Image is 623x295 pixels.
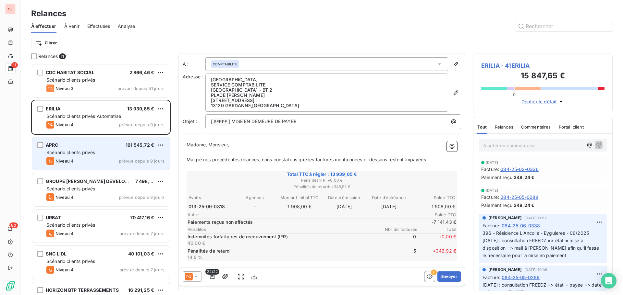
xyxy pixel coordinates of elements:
[378,227,417,232] span: Nbr de factures
[559,124,584,130] span: Portail client
[483,274,500,281] span: Facture :
[188,194,232,201] th: Avoirs
[367,203,411,210] td: [DATE]
[5,4,16,14] div: SE
[481,70,605,83] h3: 15 847,65 €
[322,203,366,210] td: [DATE]
[188,248,376,254] p: Pénalités de retard
[211,87,443,93] p: [GEOGRAPHIC_DATA] - BT 2
[233,194,277,201] th: Agences
[188,203,232,210] td: 013-25-09-0818
[502,222,540,229] span: 084-25-06-0338
[118,23,135,29] span: Analyse
[481,166,499,173] span: Facture :
[128,287,154,293] span: 16 291,25 €
[524,216,547,220] span: [DATE] 11:22
[411,203,456,210] td: 1 908,00 €
[64,23,79,29] span: À venir
[521,124,551,130] span: Commentaires
[55,195,74,200] span: Niveau 4
[46,287,119,293] span: HORIZON BTP TERRASSEMENTS
[46,113,121,119] span: Scénario clients privés Automatisé
[500,166,539,173] span: 084-25-02-0336
[46,106,60,111] span: ERILIA
[38,53,58,60] span: Relances
[46,77,95,83] span: Scénario clients privés
[9,222,18,228] span: 80
[183,61,205,67] label: À :
[46,186,95,191] span: Scénario clients privés
[117,86,165,91] span: prévue depuis 51 jours
[127,106,154,111] span: 13 939,65 €
[55,267,74,272] span: Niveau 4
[500,194,538,200] span: 084-25-05-0289
[87,23,110,29] span: Effectuées
[486,188,498,192] span: [DATE]
[486,161,498,165] span: [DATE]
[211,119,213,124] span: [
[46,222,95,228] span: Scénario clients privés
[187,157,429,162] span: Malgré nos précédentes relances, nous constatons que les factures mentionnées ci-dessous restent ...
[31,38,61,48] button: Filtrer
[55,158,74,164] span: Niveau 4
[183,74,203,79] span: Adresse :
[126,142,154,148] span: 161 545,72 €
[601,273,617,289] div: Open Intercom Messenger
[128,251,154,256] span: 40 101,03 €
[119,158,165,164] span: prévue depuis 9 jours
[188,254,376,261] p: 14,5 %
[367,194,411,201] th: Date d’échéance
[213,62,237,66] span: COMPTABILITE
[481,61,605,70] span: ERILIA - 41ERILIA
[322,194,366,201] th: Date d’émission
[119,231,165,236] span: prévue depuis 7 jours
[46,150,95,155] span: Scénario clients privés
[119,122,165,127] span: prévue depuis 9 jours
[483,282,603,295] span: [DATE] : consultation FREEDZ => état = payée => date paiement = [DATE]
[119,267,165,272] span: prévue depuis 7 jours
[183,119,197,124] span: Objet :
[188,240,376,246] p: 40,00 €
[5,281,16,291] img: Logo LeanPay
[411,194,456,201] th: Solde TTC
[31,8,66,19] h3: Relances
[130,215,154,220] span: 70 417,16 €
[11,62,18,68] span: 11
[481,202,512,209] span: Paiement reçu
[135,178,158,184] span: 7 498,17 €
[524,268,547,272] span: [DATE] 10:06
[119,195,165,200] span: prévue depuis 8 jours
[55,231,74,236] span: Niveau 4
[277,203,322,210] td: 1 908,00 €
[211,93,443,98] p: PLACE [PERSON_NAME]
[46,70,94,75] span: CDC HABITAT SOCIAL
[46,178,148,184] span: GROUPE [PERSON_NAME] DEVELOPPEMENT
[55,86,73,91] span: Niveau 3
[205,269,219,275] span: 22/22
[277,194,322,201] th: Montant initial TTC
[488,215,522,221] span: [PERSON_NAME]
[211,82,443,87] p: SERVICE COMPTABILITE
[514,202,534,209] span: 248,24 €
[483,222,500,229] span: Facture :
[233,203,277,210] td: -
[417,219,456,225] span: -7 141,43 €
[188,233,376,240] p: Indemnités forfaitaires de recouvrement (IFR)
[495,124,513,130] span: Relances
[46,258,95,264] span: Scénario clients privés
[477,124,487,130] span: Tout
[211,77,443,82] p: [GEOGRAPHIC_DATA]
[514,174,534,181] span: 248,24 €
[521,98,557,105] span: Déplier le détail
[502,274,540,281] span: 084-25-05-0289
[417,227,456,232] span: Total
[188,171,456,177] span: Total TTC à régler : 13 939,65 €
[513,92,516,97] span: 0
[129,70,154,75] span: 2 866,46 €
[188,227,378,232] span: Pénalités
[187,142,229,147] span: Madame, Monsieur,
[211,103,443,108] p: 13120 GARDANNE , [GEOGRAPHIC_DATA]
[417,212,456,217] span: Solde TTC
[228,119,297,124] span: ] MISE EN DEMEURE DE PAYER
[188,184,456,190] span: Pénalités de retard : + 346,92 €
